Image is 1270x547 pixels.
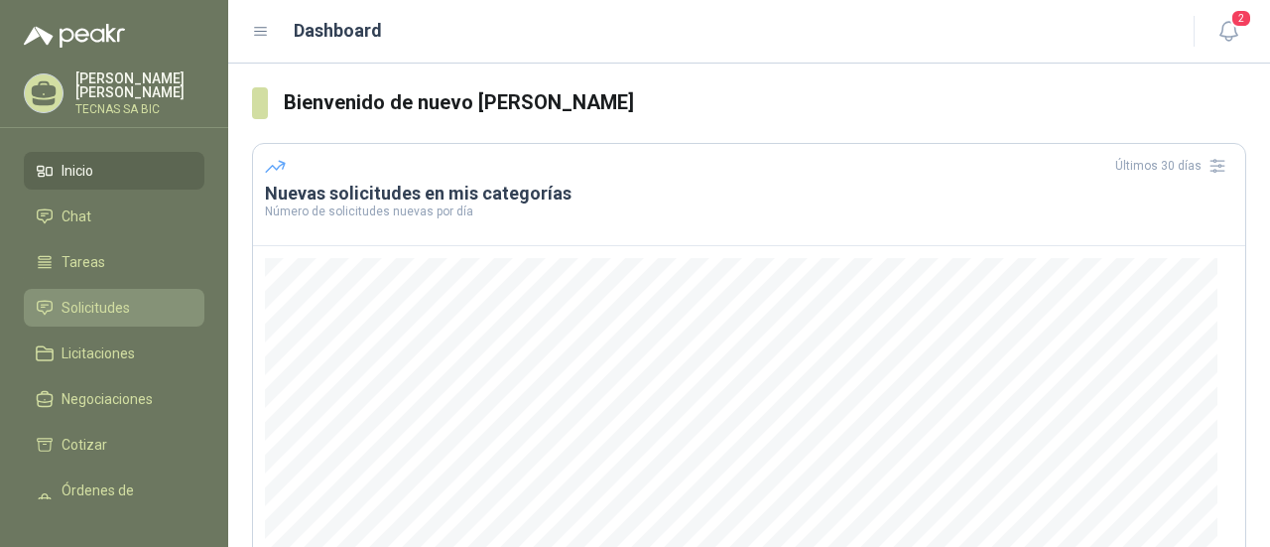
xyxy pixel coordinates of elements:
a: Cotizar [24,426,204,464]
span: Cotizar [62,434,107,456]
div: Últimos 30 días [1115,150,1233,182]
span: Licitaciones [62,342,135,364]
h1: Dashboard [294,17,382,45]
span: Inicio [62,160,93,182]
h3: Bienvenido de nuevo [PERSON_NAME] [284,87,1247,118]
span: 2 [1230,9,1252,28]
a: Chat [24,198,204,235]
span: Solicitudes [62,297,130,319]
span: Chat [62,205,91,227]
a: Solicitudes [24,289,204,327]
p: TECNAS SA BIC [75,103,204,115]
a: Negociaciones [24,380,204,418]
span: Negociaciones [62,388,153,410]
a: Órdenes de Compra [24,472,204,531]
img: Logo peakr [24,24,125,48]
h3: Nuevas solicitudes en mis categorías [265,182,1233,205]
a: Licitaciones [24,335,204,372]
span: Órdenes de Compra [62,479,186,523]
button: 2 [1210,14,1246,50]
p: Número de solicitudes nuevas por día [265,205,1233,217]
p: [PERSON_NAME] [PERSON_NAME] [75,71,204,99]
a: Inicio [24,152,204,190]
span: Tareas [62,251,105,273]
a: Tareas [24,243,204,281]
